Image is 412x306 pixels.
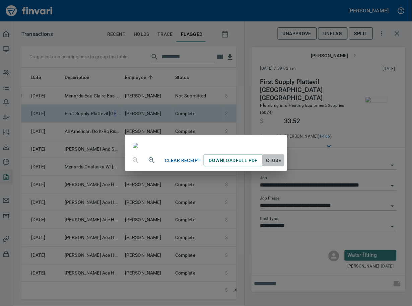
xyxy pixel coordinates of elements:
[209,156,258,165] span: Download Full PDF
[165,156,201,165] span: Clear Receipt
[204,154,263,167] a: DownloadFull PDF
[162,154,204,167] button: Clear Receipt
[133,143,138,148] img: receipts%2Fmarketjohnson%2F2025-08-18%2FDH6NDXUNZIQ0vVBqzkxJMJQs8qp1__F8lUtgk494k8tvKeWwHx1.jpg
[266,156,282,165] span: Close
[263,154,284,167] button: Close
